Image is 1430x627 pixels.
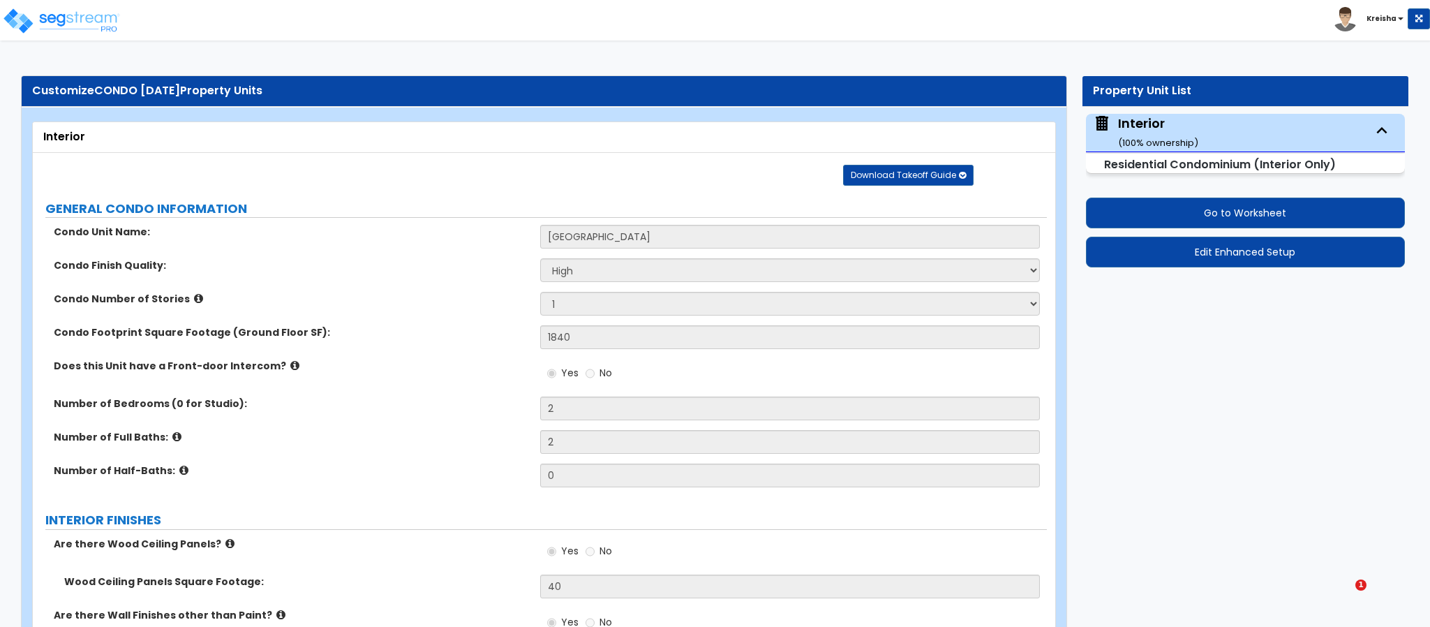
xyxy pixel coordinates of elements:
span: 1 [1355,580,1366,591]
i: click for more info! [225,538,234,549]
div: Interior [43,129,1045,145]
button: Go to Worksheet [1086,198,1405,228]
i: click for more info! [179,465,188,475]
label: Does this Unit have a Front-door Intercom? [54,359,530,373]
label: INTERIOR FINISHES [45,511,1047,529]
span: No [599,544,612,558]
label: Condo Finish Quality: [54,258,530,272]
label: Number of Half-Baths: [54,464,530,478]
label: Condo Footprint Square Footage (Ground Floor SF): [54,325,530,339]
label: Number of Bedrooms (0 for Studio): [54,397,530,411]
iframe: Intercom live chat [1327,580,1360,613]
input: Yes [547,544,556,559]
label: Condo Number of Stories [54,292,530,306]
div: Customize Property Units [32,83,1056,99]
i: click for more info! [172,431,181,442]
label: GENERAL CONDO INFORMATION [45,200,1047,218]
span: Interior [1093,115,1198,150]
label: Condo Unit Name: [54,225,530,239]
input: Yes [547,366,556,381]
label: Are there Wall Finishes other than Paint? [54,608,530,622]
b: Kreisha [1366,13,1397,24]
input: No [586,366,595,381]
small: ( 100 % ownership) [1118,136,1198,149]
img: logo_pro_r.png [2,7,121,35]
div: Interior [1118,115,1198,150]
input: No [586,544,595,559]
i: click for more info! [276,610,285,620]
small: Residential Condominium (Interior Only) [1104,156,1336,172]
i: click for more info! [194,293,203,304]
span: No [599,366,612,380]
label: Number of Full Baths: [54,430,530,444]
i: click for more info! [290,360,299,371]
span: Yes [561,544,579,558]
span: CONDO [DATE] [94,82,180,98]
button: Download Takeoff Guide [843,165,974,186]
label: Are there Wood Ceiling Panels? [54,537,530,551]
img: building.svg [1093,115,1111,133]
button: Edit Enhanced Setup [1086,237,1405,267]
label: Wood Ceiling Panels Square Footage: [64,575,530,589]
img: avatar.png [1333,7,1357,31]
span: Download Takeoff Guide [851,169,956,181]
div: Property Unit List [1093,83,1398,99]
span: Yes [561,366,579,380]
